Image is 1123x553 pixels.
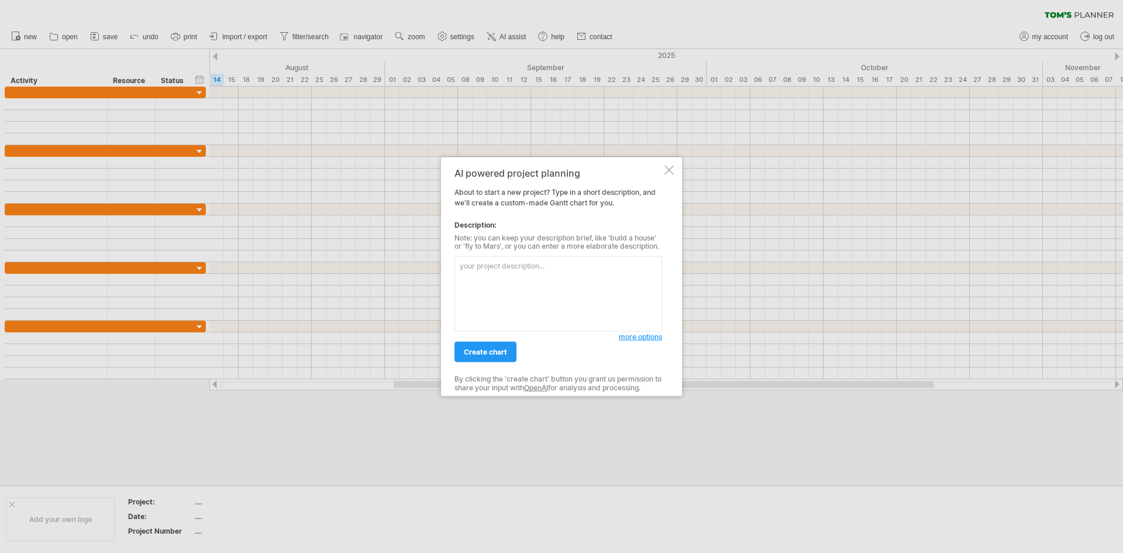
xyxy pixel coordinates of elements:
[619,332,662,341] span: more options
[464,348,507,356] span: create chart
[619,332,662,342] a: more options
[454,233,662,250] div: Note: you can keep your description brief, like 'build a house' or 'fly to Mars', or you can ente...
[524,383,548,391] a: OpenAI
[454,375,662,392] div: By clicking the 'create chart' button you grant us permission to share your input with for analys...
[454,219,662,230] div: Description:
[454,167,662,178] div: AI powered project planning
[454,342,516,362] a: create chart
[454,167,662,386] div: About to start a new project? Type in a short description, and we'll create a custom-made Gantt c...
